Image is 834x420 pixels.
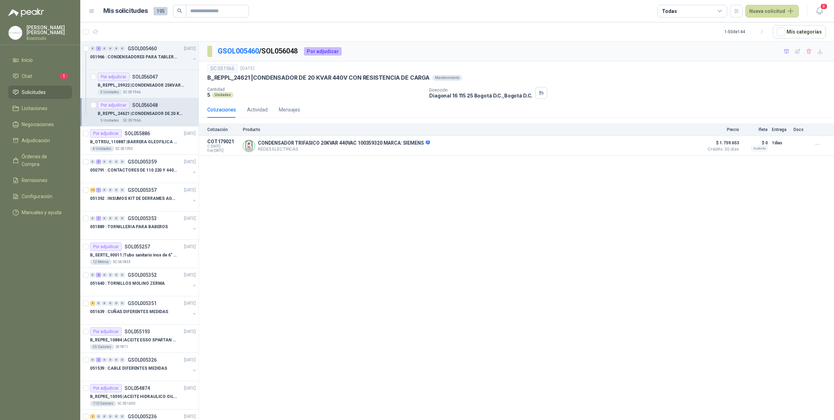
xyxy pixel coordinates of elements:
[128,414,157,419] p: GSOL005236
[108,188,113,193] div: 0
[218,47,259,55] a: GSOL005460
[96,273,101,277] div: 4
[80,98,199,126] a: Por adjudicarSOL056048B_REPPL_24621 |CONDENSADOR DE 20 KVAR 440V CON RESISTENCIA DE CARGA5 Unidad...
[90,393,177,400] p: B_REPRE_10595 | ACEITE HIDRAULICO OIL 68
[90,188,95,193] div: 12
[184,130,196,137] p: [DATE]
[120,188,125,193] div: 0
[22,56,33,64] span: Inicio
[240,65,254,72] p: [DATE]
[184,272,196,278] p: [DATE]
[207,106,236,114] div: Cotizaciones
[207,127,239,132] p: Cotización
[243,140,255,152] img: Company Logo
[80,126,199,155] a: Por adjudicarSOL055886[DATE] B_OTRSU_110887 |BARRERA OLEOFILICA 3" X1.20 MTS IMPORTADO4 UnidadesS...
[90,242,122,251] div: Por adjudicar
[102,188,107,193] div: 0
[8,53,72,67] a: Inicio
[207,64,238,73] div: SC 051966
[22,153,65,168] span: Órdenes de Compra
[96,188,101,193] div: 1
[820,3,828,10] span: 8
[80,381,199,410] a: Por adjudicarSOL054874[DATE] B_REPRE_10595 |ACEITE HIDRAULICO OIL 68110 GalonesSC 051630
[90,46,95,51] div: 0
[9,26,22,39] img: Company Logo
[429,88,533,93] p: Dirección
[90,252,177,259] p: B_SERTE_90011 | Tubo sanitario inox de 6" con ferula
[90,299,197,321] a: 4 0 0 0 0 0 GSOL005351[DATE] 051639 : CUÑAS DIFERENTES MEDIDAS
[207,144,239,149] span: C: [DATE]
[120,46,125,51] div: 0
[128,188,157,193] p: GSOL005357
[22,104,47,112] span: Licitaciones
[108,357,113,362] div: 0
[8,134,72,147] a: Adjudicación
[743,139,768,147] p: $ 0
[96,357,101,362] div: 2
[128,159,157,164] p: GSOL005359
[128,301,157,306] p: GSOL005351
[128,216,157,221] p: GSOL005353
[116,146,133,152] p: SC 051392
[116,344,128,350] p: 051811
[102,159,107,164] div: 0
[751,146,768,151] div: Incluido
[90,401,116,406] div: 110 Galones
[8,70,72,83] a: Chat1
[98,101,129,109] div: Por adjudicar
[8,190,72,203] a: Configuración
[22,88,46,96] span: Solicitudes
[90,344,114,350] div: 55 Galones
[773,25,826,38] button: Mís categorías
[90,195,177,202] p: 051392 : INSUMOS KIT DE DERRAMES AGOSTO 2025
[813,5,826,17] button: 8
[704,139,739,147] span: $ 1.759.653
[108,159,113,164] div: 0
[429,93,533,99] p: Diagonal 16 115 25 Bogotá D.C. , Bogotá D.C.
[432,75,462,81] div: Mantenimiento
[80,240,199,268] a: Por adjudicarSOL055257[DATE] B_SERTE_90011 |Tubo sanitario inox de 6" con ferula12 MetrosSC 051833
[98,73,129,81] div: Por adjudicar
[108,273,113,277] div: 0
[177,8,182,13] span: search
[113,259,131,265] p: SC 051833
[132,103,158,108] p: SOL056048
[772,139,789,147] p: 1 días
[243,127,700,132] p: Producto
[98,118,122,123] div: 5 Unidades
[90,271,197,293] a: 0 4 0 0 0 0 GSOL005352[DATE] 051640 : TORNILLOS MOLINO ZERMA
[125,329,150,334] p: SOL055193
[22,137,50,144] span: Adjudicación
[90,167,177,174] p: 050791 : CONTACTORES DE 110 220 Y 440 V
[96,46,101,51] div: 2
[258,140,430,146] p: CONDENSADOR TRIFASICO 20KVAR 440VAC 100359320 MARCA: SIEMENS
[247,106,268,114] div: Actividad
[98,89,122,95] div: 5 Unidades
[120,216,125,221] div: 0
[8,8,44,17] img: Logo peakr
[745,5,799,17] button: Nueva solicitud
[22,193,52,200] span: Configuración
[304,47,342,56] div: Por adjudicar
[90,214,197,237] a: 0 7 0 0 0 0 GSOL005353[DATE] 051889 : TORNILLERIA PARA BABEROS
[218,46,298,57] p: / SOL056048
[279,106,300,114] div: Mensajes
[184,385,196,392] p: [DATE]
[123,118,141,123] p: SC 051966
[96,216,101,221] div: 7
[108,301,113,306] div: 0
[212,92,233,98] div: Unidades
[90,146,114,152] div: 4 Unidades
[114,216,119,221] div: 0
[794,127,807,132] p: Docs
[184,328,196,335] p: [DATE]
[8,118,72,131] a: Negociaciones
[114,301,119,306] div: 0
[90,309,168,315] p: 051639 : CUÑAS DIFERENTES MEDIDAS
[90,337,177,343] p: B_REPRE_10884 | ACEITE ESSO SPARTAN EP 220
[102,216,107,221] div: 0
[60,73,68,79] span: 1
[108,216,113,221] div: 0
[120,273,125,277] div: 0
[184,357,196,363] p: [DATE]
